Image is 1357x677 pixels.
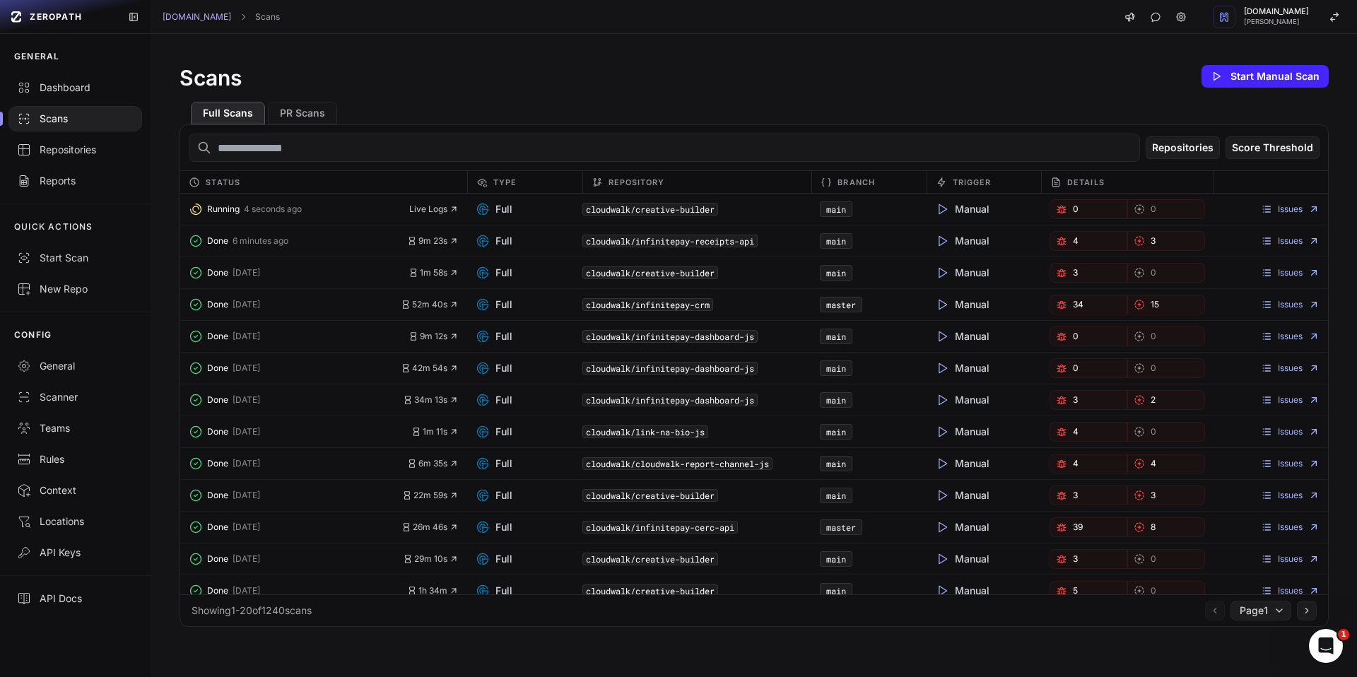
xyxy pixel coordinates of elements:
a: main [826,553,846,565]
code: cloudwalk/infinitepay-dashboard-js [582,394,758,406]
a: Issues [1261,267,1320,278]
a: [DOMAIN_NAME] [163,11,231,23]
span: Done [207,426,228,437]
button: 9m 23s [407,235,459,247]
span: [DATE] [233,299,260,310]
button: Done [DATE] [189,390,403,410]
button: 2 [1127,390,1205,410]
span: 4 [1151,458,1156,469]
div: Dashboard [17,81,134,95]
button: 4 [1127,454,1205,473]
span: 4 seconds ago [244,204,302,215]
a: main [826,458,846,469]
span: 5 [1073,585,1078,596]
span: [DATE] [233,522,260,533]
span: Done [207,267,228,278]
button: 34m 13s [403,394,459,406]
a: 0 [1050,358,1127,378]
span: 0 [1151,585,1156,596]
a: main [826,331,846,342]
span: 0 [1073,331,1079,342]
span: Trigger [953,174,992,191]
a: main [826,394,846,406]
button: 1h 34m [407,585,459,596]
a: main [826,204,846,215]
a: 4 [1050,231,1127,251]
button: 15 [1127,295,1205,314]
a: master [826,299,856,310]
a: Issues [1261,458,1320,469]
button: Done [DATE] [189,326,409,346]
button: Done [DATE] [189,295,401,314]
button: 42m 54s [401,363,459,374]
iframe: Intercom live chat [1309,629,1343,663]
span: [DATE] [233,363,260,374]
span: 29m 10s [403,553,459,565]
button: 1m 58s [409,267,459,278]
button: 3 [1050,485,1127,505]
a: 0 [1050,199,1127,219]
code: cloudwalk/creative-builder [582,553,718,565]
span: [DATE] [233,267,260,278]
span: [DATE] [233,490,260,501]
div: Showing 1 - 20 of 1240 scans [192,604,312,618]
a: 0 [1127,263,1205,283]
span: Full [476,361,512,375]
a: 34 [1050,295,1127,314]
span: 52m 40s [401,299,459,310]
span: [PERSON_NAME] [1244,18,1309,25]
span: 3 [1073,267,1078,278]
code: cloudwalk/infinitepay-dashboard-js [582,362,758,375]
span: Details [1067,174,1105,191]
button: 0 [1050,326,1127,346]
a: 0 [1127,422,1205,442]
span: Manual [935,298,989,312]
span: 6m 35s [407,458,459,469]
span: 0 [1073,204,1079,215]
div: Scanner [17,390,134,404]
code: cloudwalk/infinitepay-dashboard-js [582,330,758,343]
a: 3 [1050,263,1127,283]
span: Full [476,329,512,343]
div: API Keys [17,546,134,560]
div: General [17,359,134,373]
div: Rules [17,452,134,466]
a: 0 [1127,326,1205,346]
span: Done [207,490,228,501]
span: [DOMAIN_NAME] [1244,8,1309,16]
span: Type [493,174,517,191]
a: Issues [1261,331,1320,342]
span: Page 1 [1240,604,1268,618]
a: 4 [1050,454,1127,473]
span: 39 [1073,522,1083,533]
span: Running [207,204,240,215]
button: 9m 12s [409,331,459,342]
span: 0 [1151,331,1156,342]
div: Locations [17,514,134,529]
a: 4 [1050,422,1127,442]
span: Manual [935,488,989,502]
button: 0 [1127,549,1205,569]
a: Issues [1261,363,1320,374]
a: 5 [1050,581,1127,601]
span: Manual [935,393,989,407]
button: 1m 11s [411,426,459,437]
div: Context [17,483,134,498]
h1: Scans [180,65,242,90]
span: Full [476,266,512,280]
button: Done [DATE] [189,581,407,601]
a: Issues [1261,426,1320,437]
a: 0 [1127,581,1205,601]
